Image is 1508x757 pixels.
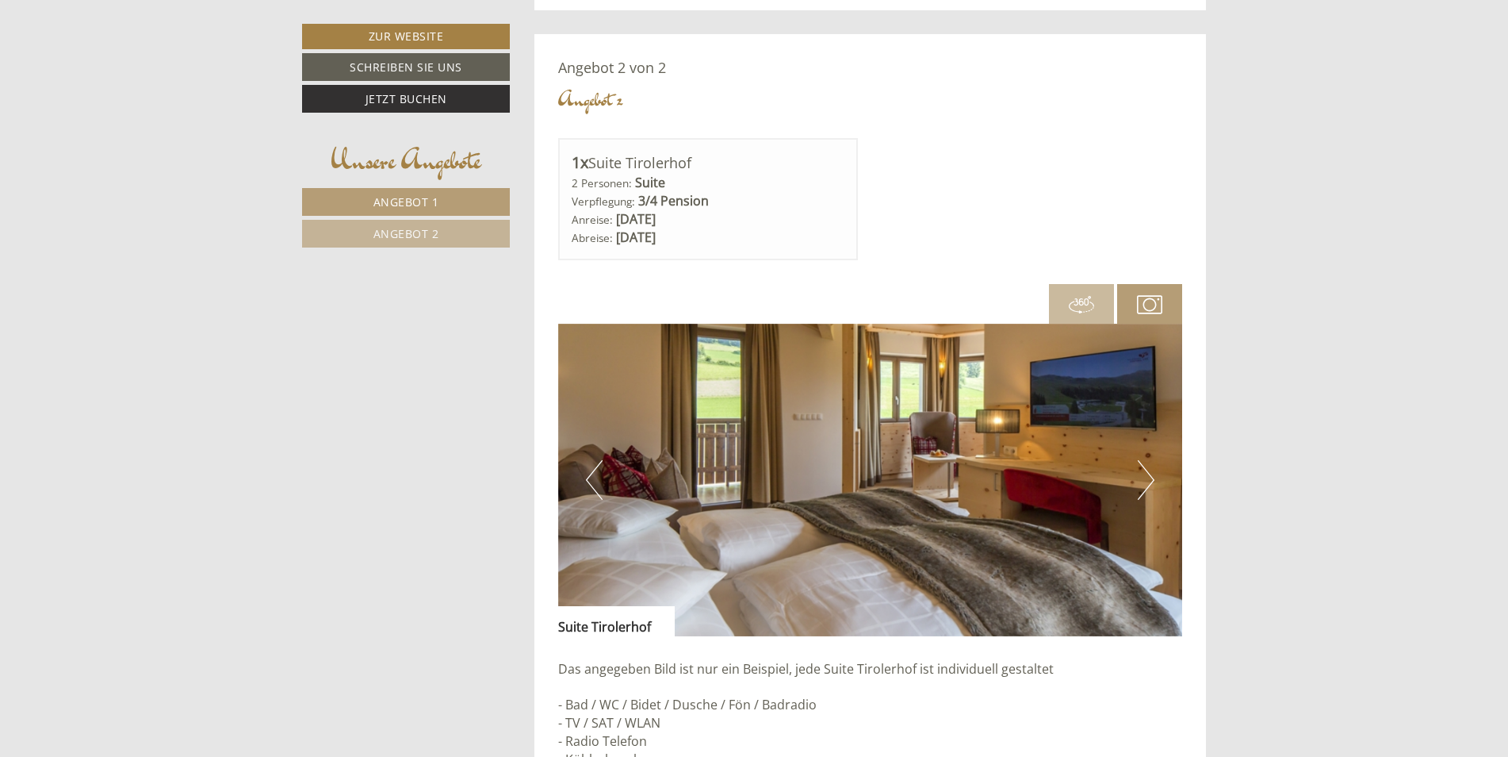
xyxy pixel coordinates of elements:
span: Angebot 2 [373,226,439,241]
small: Verpflegung: [572,194,635,209]
button: Senden [529,418,625,446]
div: [GEOGRAPHIC_DATA] [24,46,265,59]
img: image [558,324,1183,636]
span: Angebot 2 von 2 [558,58,666,77]
a: Schreiben Sie uns [302,53,510,81]
div: Guten Tag, wie können wir Ihnen helfen? [12,43,273,91]
img: camera.svg [1137,292,1162,317]
div: Angebot 2 [558,85,622,114]
b: [DATE] [616,229,656,246]
div: Suite Tirolerhof [558,606,675,636]
small: Anreise: [572,212,613,227]
button: Next [1138,460,1154,500]
span: Angebot 1 [373,194,439,209]
div: Unsere Angebote [302,140,510,180]
small: 2 Personen: [572,175,632,190]
a: Jetzt buchen [302,85,510,113]
small: 14:57 [24,77,265,88]
b: 3/4 Pension [638,192,709,209]
a: Zur Website [302,24,510,49]
img: 360-grad.svg [1069,292,1094,317]
b: Suite [635,174,665,191]
b: [DATE] [616,210,656,228]
button: Previous [586,460,603,500]
small: Abreise: [572,230,613,245]
div: Suite Tirolerhof [572,152,845,175]
div: [DATE] [283,12,342,39]
b: 1x [572,152,588,173]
